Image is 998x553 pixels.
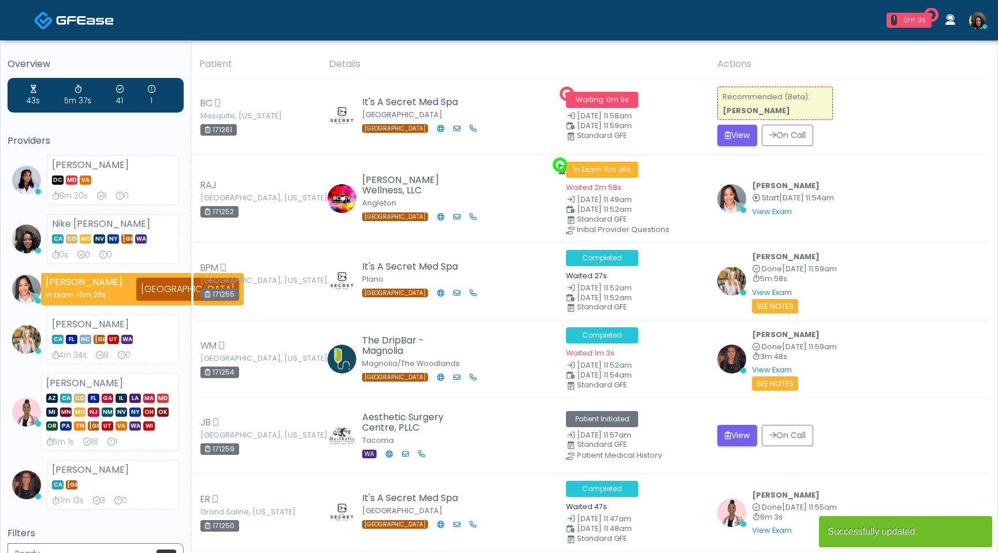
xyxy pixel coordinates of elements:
span: [DATE] 11:52am [577,293,632,302]
div: 3 [93,495,105,507]
img: Janaira Villalobos [717,498,746,527]
h5: Overview [8,59,184,69]
span: RAJ [200,178,217,192]
button: On Call [762,425,813,446]
div: Standard GFE [577,535,714,542]
span: [DATE] 11:52am [577,204,632,214]
span: GA [102,394,113,403]
span: Done [762,342,782,352]
span: Done [762,502,782,512]
strong: [PERSON_NAME] [52,317,129,331]
span: CA [52,335,64,344]
span: Patient Initiated [566,411,638,427]
small: Magnolia/The Woodlands [362,358,460,368]
span: 5m 26s [604,165,631,174]
b: [PERSON_NAME] [752,330,820,339]
span: CA [60,394,72,403]
small: Angleton [362,198,396,208]
div: 171259 [200,443,239,455]
h5: [PERSON_NAME] Wellness, LLC [362,175,463,196]
span: MA [143,394,155,403]
span: FL [88,394,99,403]
span: [DATE] 11:48am [577,524,632,533]
a: 1 0m 9s [880,8,939,32]
b: [PERSON_NAME] [752,490,820,500]
div: Standard GFE [577,132,714,139]
div: Standard GFE [577,441,714,448]
div: 1 [107,436,117,448]
small: [GEOGRAPHIC_DATA], [US_STATE] [200,277,264,284]
strong: [PERSON_NAME] [46,275,122,289]
img: Jennifer Ekeh [12,275,41,304]
button: On Call [762,125,813,146]
span: NJ [88,408,99,417]
span: Completed [566,327,638,343]
div: 7m 13s [52,495,84,507]
small: Scheduled Time [566,525,703,533]
small: See Notes [752,299,798,313]
h5: The DripBar - Magnolia [362,335,463,356]
a: View Exam [752,365,792,375]
img: Amanda Creel [327,266,356,294]
small: Grand Saline, [US_STATE] [200,509,264,515]
div: 0m 9s [902,15,927,25]
img: Amanda Cuthbert [327,421,356,450]
img: Amanda Creel [327,100,356,129]
small: Date Created [566,196,703,204]
span: WI [143,421,155,431]
img: Elena Boley [327,184,356,213]
small: [GEOGRAPHIC_DATA], [US_STATE] [200,195,264,201]
div: 0 [116,190,129,202]
div: 171255 [200,289,239,300]
span: [DATE] 11:58am [577,111,632,121]
button: View [717,125,757,146]
div: 171254 [200,367,239,378]
div: 5m 37s [64,84,91,107]
span: Completed [566,250,638,266]
small: Completed at [752,343,837,351]
div: 1 [891,15,897,25]
small: [GEOGRAPHIC_DATA] [362,506,442,515]
div: 1 [97,190,107,202]
a: View Exam [752,525,792,535]
span: [DATE] 11:54am [577,370,632,380]
span: [DATE] 11:52am [577,283,632,293]
span: [DATE] 11:57am [577,430,631,440]
div: [GEOGRAPHIC_DATA] [136,278,239,301]
span: DC [52,175,64,185]
div: 18 [83,436,98,448]
span: MI [46,408,58,417]
strong: [PERSON_NAME] [52,158,129,171]
span: BC [200,96,213,110]
img: Nike Elizabeth Akinjero [969,12,986,29]
h5: It's A Secret Med Spa [362,261,463,272]
div: 43s [27,84,40,107]
span: WA [129,421,141,431]
span: BPM [200,261,218,275]
span: OR [46,421,58,431]
small: Completed at [752,266,837,273]
span: [DATE] 11:55am [782,502,837,512]
span: Done [762,264,782,274]
span: UT [107,335,119,344]
span: ER [200,492,210,506]
span: [DATE] 11:47am [577,514,631,524]
b: [PERSON_NAME] [752,252,820,261]
img: Docovia [56,14,114,26]
span: FL [66,335,77,344]
span: CO [66,234,77,244]
div: 0s [52,249,68,261]
span: MD [157,394,169,403]
small: Waited 2m 58s [566,182,621,192]
span: NV [116,408,127,417]
button: View [717,425,757,446]
a: View Exam [752,207,792,216]
div: 8m 20s [52,190,88,202]
span: MO [80,234,91,244]
small: 5m 58s [752,275,837,283]
span: VA [116,421,127,431]
h5: It's A Secret Med Spa [362,493,463,503]
div: 41 [116,84,124,107]
strong: [PERSON_NAME] [46,376,123,390]
span: WA [135,234,147,244]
